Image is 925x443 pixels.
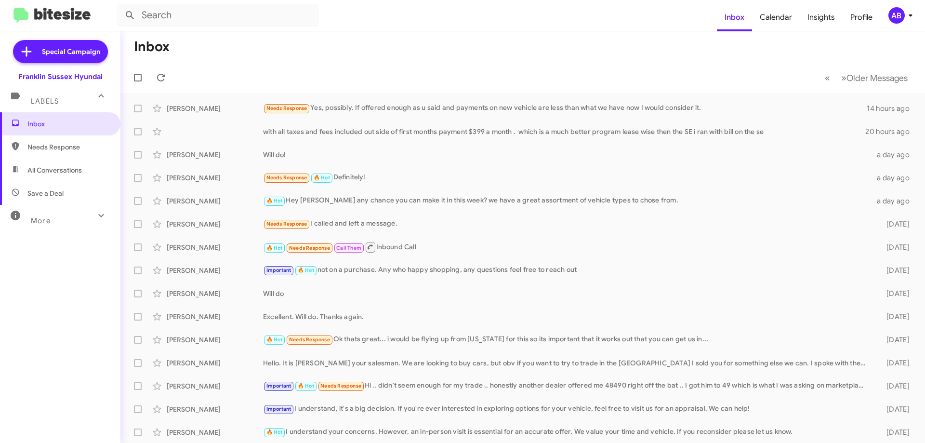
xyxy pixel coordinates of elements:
a: Insights [800,3,843,31]
span: Important [266,383,291,389]
div: [DATE] [871,381,917,391]
span: Save a Deal [27,188,64,198]
div: Yes, possibly. If offered enough as u said and payments on new vehicle are less than what we have... [263,103,867,114]
div: [DATE] [871,358,917,368]
span: Special Campaign [42,47,100,56]
div: I called and left a message. [263,218,871,229]
span: Labels [31,97,59,106]
div: Hey [PERSON_NAME] any chance you can make it in this week? we have a great assortment of vehicle ... [263,195,871,206]
div: Franklin Sussex Hyundai [18,72,103,81]
div: Hi .. didn't seem enough for my trade .. honestly another dealer offered me 48490 right off the b... [263,380,871,391]
span: « [825,72,830,84]
div: I understand your concerns. However, an in-person visit is essential for an accurate offer. We va... [263,427,871,438]
input: Search [117,4,319,27]
div: Excellent. Will do. Thanks again. [263,312,871,322]
a: Profile [843,3,880,31]
span: Inbox [27,119,109,129]
div: [PERSON_NAME] [167,104,263,113]
span: More [31,216,51,225]
div: Will do [263,289,871,298]
a: Calendar [752,3,800,31]
span: Needs Response [266,175,307,181]
span: Needs Response [266,221,307,227]
div: [DATE] [871,219,917,229]
button: AB [880,7,914,24]
div: [PERSON_NAME] [167,335,263,345]
div: [DATE] [871,428,917,437]
div: 14 hours ago [867,104,917,113]
span: 🔥 Hot [266,198,283,204]
button: Previous [819,68,836,88]
a: Inbox [717,3,752,31]
span: All Conversations [27,165,82,175]
h1: Inbox [134,39,170,54]
div: AB [888,7,905,24]
span: 🔥 Hot [298,267,314,273]
div: [PERSON_NAME] [167,242,263,252]
nav: Page navigation example [819,68,913,88]
span: Important [266,267,291,273]
div: a day ago [871,196,917,206]
div: [PERSON_NAME] [167,312,263,322]
div: [PERSON_NAME] [167,150,263,160]
div: [PERSON_NAME] [167,404,263,414]
div: [DATE] [871,404,917,414]
span: Call Them [336,245,361,251]
div: Inbound Call [263,241,871,253]
div: [DATE] [871,266,917,275]
div: Definitely! [263,172,871,183]
span: » [841,72,846,84]
a: Special Campaign [13,40,108,63]
span: 🔥 Hot [314,175,330,181]
div: [DATE] [871,242,917,252]
div: [PERSON_NAME] [167,219,263,229]
div: Ok thats great... i would be flying up from [US_STATE] for this so its important that it works ou... [263,334,871,345]
div: a day ago [871,150,917,160]
div: Hello. It is [PERSON_NAME] your salesman. We are looking to buy cars, but obv if you want to try ... [263,358,871,368]
div: not on a purchase. Any who happy shopping, any questions feel free to reach out [263,265,871,276]
div: with all taxes and fees included out side of first months payment $399 a month . which is a much ... [263,127,865,136]
span: 🔥 Hot [266,429,283,435]
span: Older Messages [846,73,908,83]
div: [PERSON_NAME] [167,196,263,206]
div: [DATE] [871,289,917,298]
span: 🔥 Hot [266,336,283,343]
div: Will do! [263,150,871,160]
span: Needs Response [289,336,330,343]
div: a day ago [871,173,917,183]
div: [PERSON_NAME] [167,358,263,368]
span: 🔥 Hot [266,245,283,251]
span: Needs Response [27,142,109,152]
div: [PERSON_NAME] [167,428,263,437]
div: [DATE] [871,335,917,345]
div: [PERSON_NAME] [167,173,263,183]
div: [DATE] [871,312,917,322]
div: I understand, it's a big decision. If you're ever interested in exploring options for your vehicl... [263,403,871,415]
span: Needs Response [320,383,361,389]
div: [PERSON_NAME] [167,289,263,298]
div: [PERSON_NAME] [167,381,263,391]
div: [PERSON_NAME] [167,266,263,275]
button: Next [835,68,913,88]
span: Important [266,406,291,412]
span: Needs Response [266,105,307,111]
span: 🔥 Hot [298,383,314,389]
div: 20 hours ago [865,127,917,136]
span: Needs Response [289,245,330,251]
